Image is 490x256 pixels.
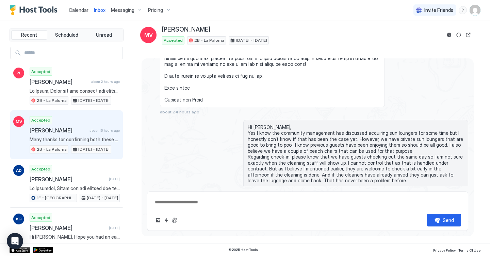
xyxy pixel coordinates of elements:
span: Accepted [31,69,50,75]
button: ChatGPT Auto Reply [170,216,179,224]
a: App Store [10,247,30,253]
button: Open reservation [464,31,472,39]
span: Lo Ipsum, Dolor sit ame consect adi elitse doeiusmod. Tem inci utla etd m aliquaenimad mini veni ... [30,88,120,94]
span: [DATE] [109,177,120,181]
span: [PERSON_NAME] [162,26,210,34]
span: about 24 hours ago [160,109,199,114]
button: Unread [86,30,122,40]
span: Accepted [31,117,50,123]
span: 1E - [GEOGRAPHIC_DATA] [37,195,75,201]
span: about 15 hours ago [89,128,120,133]
a: Calendar [69,6,88,14]
button: Scheduled [49,30,85,40]
div: User profile [470,5,480,16]
span: Unread [96,32,112,38]
span: Accepted [31,215,50,221]
a: Inbox [94,6,105,14]
a: Google Play Store [33,247,53,253]
span: Messaging [111,7,134,13]
span: about 2 hours ago [91,79,120,84]
span: [PERSON_NAME] [30,224,106,231]
span: Hi [PERSON_NAME], Yes I know the community management has discussed acquiring sun loungers for so... [248,124,464,202]
span: [DATE] - [DATE] [87,195,118,201]
span: 2B - La Paloma [194,37,224,43]
span: Pricing [148,7,163,13]
span: [DATE] - [DATE] [78,97,110,104]
span: Many thanks for confirming both these points Jan. Hope you have a good day. [PERSON_NAME] [30,136,120,143]
button: Quick reply [162,216,170,224]
span: Privacy Policy [433,248,456,252]
span: [PERSON_NAME] [30,78,88,85]
a: Host Tools Logo [10,5,61,15]
span: Hi [PERSON_NAME], Hope you had an easy check-out [DATE]. Just wish to thank you once again for st... [30,234,120,240]
span: 2B - La Paloma [37,146,67,152]
span: MV [144,31,153,39]
span: Scheduled [55,32,78,38]
span: Terms Of Use [458,248,480,252]
span: Accepted [164,37,183,43]
span: Inbox [94,7,105,13]
span: [PERSON_NAME] [30,127,87,134]
span: [DATE] [109,226,120,230]
span: Calendar [69,7,88,13]
span: Accepted [31,166,50,172]
span: Lo Ipsumdol, Sitam con adi elitsed doe tempor incididun. Utl etdo magn ali e adminimvenia quis no... [30,185,120,191]
a: Terms Of Use [458,246,480,253]
span: [PERSON_NAME] [30,176,106,183]
button: Sync reservation [455,31,463,39]
span: PL [16,70,21,76]
span: © 2025 Host Tools [228,248,258,252]
div: menu [459,6,467,14]
span: [DATE] - [DATE] [236,37,267,43]
button: Recent [11,30,47,40]
button: Upload image [154,216,162,224]
div: tab-group [10,29,124,41]
span: Invite Friends [424,7,453,13]
button: Send [427,214,461,226]
div: Send [443,217,454,224]
span: MV [16,118,22,125]
a: Privacy Policy [433,246,456,253]
div: Open Intercom Messenger [7,233,23,249]
input: Input Field [21,47,122,59]
span: KG [16,216,22,222]
span: [DATE] - [DATE] [78,146,110,152]
button: Reservation information [445,31,453,39]
span: 2B - La Paloma [37,97,67,104]
span: Recent [21,32,37,38]
span: AD [16,167,22,173]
